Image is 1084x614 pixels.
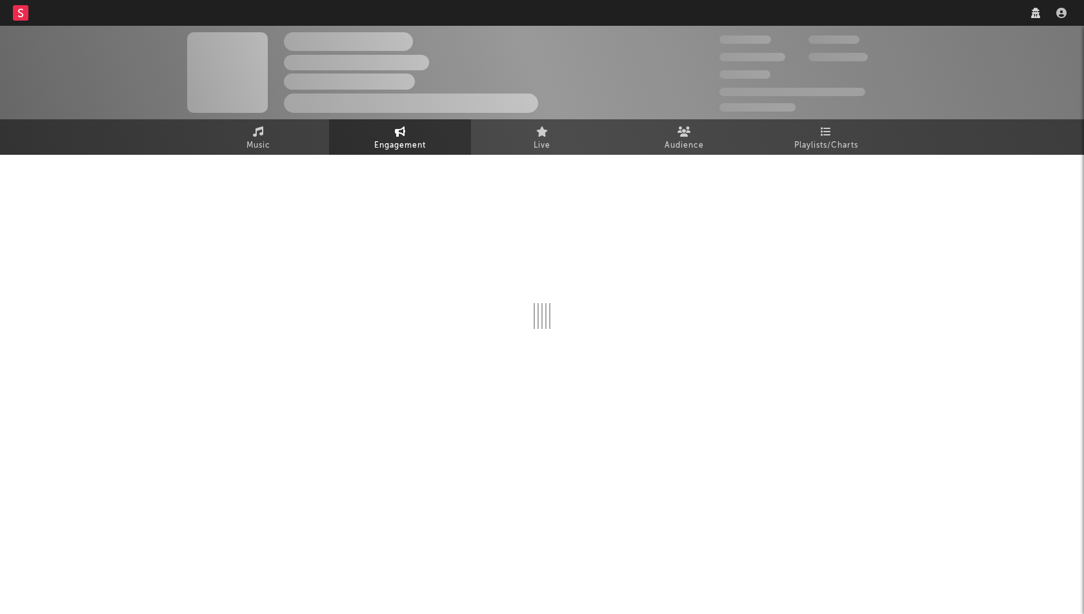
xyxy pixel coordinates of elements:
[246,138,270,153] span: Music
[471,119,613,155] a: Live
[719,103,796,112] span: Jump Score: 85.0
[719,88,865,96] span: 50 000 000 Monthly Listeners
[187,119,329,155] a: Music
[719,35,771,44] span: 300 000
[794,138,858,153] span: Playlists/Charts
[665,138,704,153] span: Audience
[808,53,868,61] span: 1 000 000
[719,53,785,61] span: 50 000 000
[534,138,550,153] span: Live
[719,70,770,79] span: 100 000
[329,119,471,155] a: Engagement
[374,138,426,153] span: Engagement
[755,119,897,155] a: Playlists/Charts
[613,119,755,155] a: Audience
[808,35,859,44] span: 100 000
